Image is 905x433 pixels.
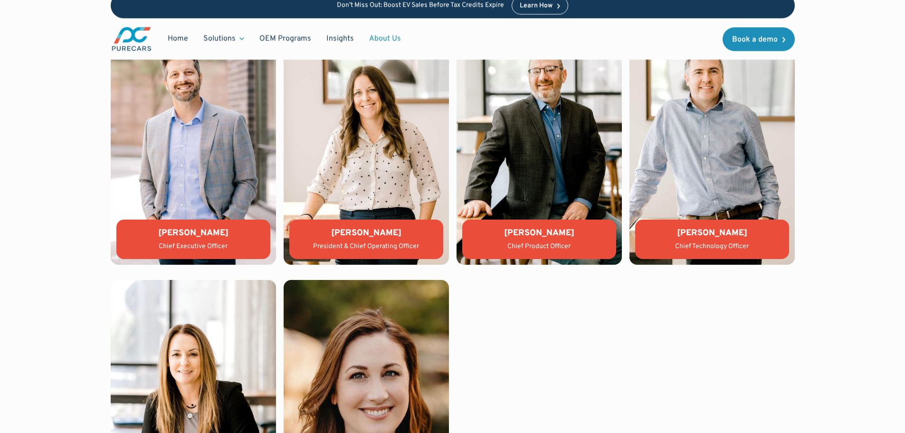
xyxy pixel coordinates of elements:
div: [PERSON_NAME] [643,227,781,239]
div: [PERSON_NAME] [297,227,436,239]
div: Chief Executive Officer [124,242,263,251]
img: Matthew Groner [457,17,622,265]
a: Book a demo [723,27,795,51]
div: President & Chief Operating Officer [297,242,436,251]
img: purecars logo [111,26,152,52]
a: About Us [362,30,409,48]
div: Learn How [520,2,553,9]
img: Lauren Donalson [284,17,449,265]
a: Home [160,30,196,48]
a: OEM Programs [252,30,319,48]
div: Solutions [196,30,252,48]
div: Chief Product Officer [470,242,609,251]
div: [PERSON_NAME] [470,227,609,239]
a: main [111,26,152,52]
div: Chief Technology Officer [643,242,781,251]
a: Insights [319,30,362,48]
div: [PERSON_NAME] [124,227,263,239]
p: Don’t Miss Out: Boost EV Sales Before Tax Credits Expire [337,1,504,10]
div: Book a demo [732,36,778,43]
img: Tony Compton [629,17,795,265]
div: Solutions [203,34,236,44]
img: Aaron Sheeks [111,17,276,265]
